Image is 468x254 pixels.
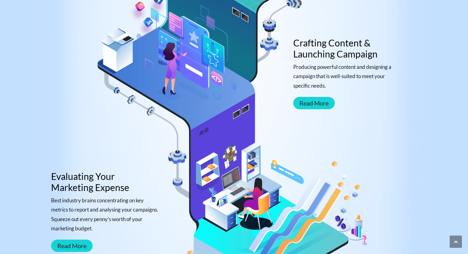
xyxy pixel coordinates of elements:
a: Scroll to the top of the page [450,236,462,248]
span: Read More [299,100,329,106]
h2: Crafting Content & Launching Campaign [293,37,398,59]
span: Producing powerful content and designing a campaign that is well-suited to meet your specific needs. [293,64,391,89]
a: Read More [293,97,335,109]
span: Read More [57,243,86,249]
a: Read More [51,240,93,252]
span: Best industry brains concentrating on key metrics to report and analysing your campaigns. Squeeze... [51,197,158,232]
h2: Evaluating Your Marketing Expense [51,171,159,193]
